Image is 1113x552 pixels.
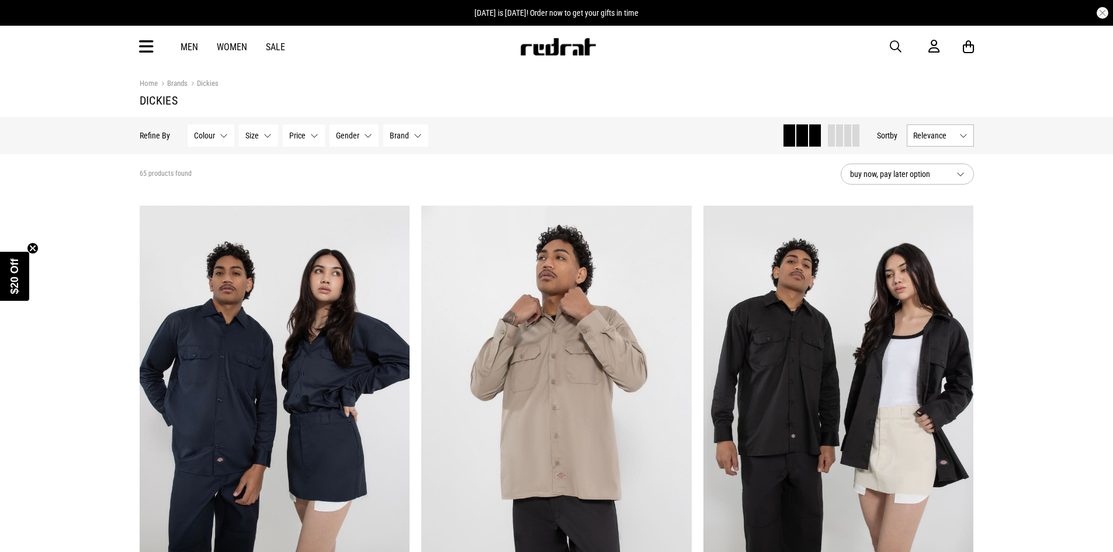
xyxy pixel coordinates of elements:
a: Men [181,41,198,53]
p: Refine By [140,131,170,140]
span: [DATE] is [DATE]! Order now to get your gifts in time [474,8,639,18]
span: Brand [390,131,409,140]
button: Size [239,124,278,147]
a: Women [217,41,247,53]
button: buy now, pay later option [841,164,974,185]
button: Relevance [907,124,974,147]
span: buy now, pay later option [850,167,947,181]
button: Close teaser [27,242,39,254]
button: Brand [383,124,428,147]
button: Price [283,124,325,147]
span: Relevance [913,131,955,140]
button: Colour [188,124,234,147]
span: Price [289,131,306,140]
span: $20 Off [9,258,20,294]
span: Colour [194,131,215,140]
img: Redrat logo [519,38,597,55]
h1: Dickies [140,93,974,107]
a: Sale [266,41,285,53]
span: Gender [336,131,359,140]
button: Gender [330,124,379,147]
span: Size [245,131,259,140]
a: Brands [158,79,188,90]
a: Dickies [188,79,219,90]
a: Home [140,79,158,88]
span: 65 products found [140,169,192,179]
button: Sortby [877,129,897,143]
span: by [890,131,897,140]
